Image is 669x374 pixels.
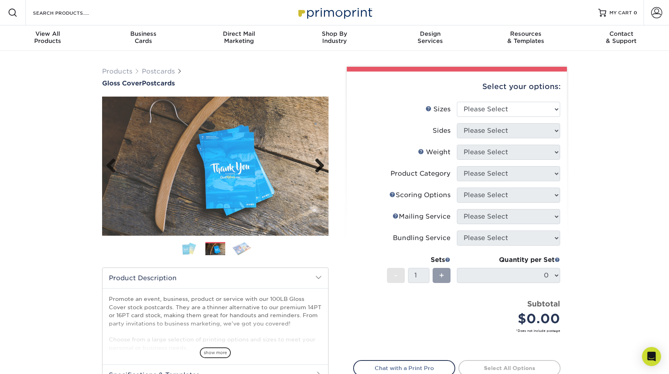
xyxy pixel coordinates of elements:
div: $0.00 [463,309,560,328]
a: BusinessCards [96,25,191,51]
a: Postcards [142,68,175,75]
div: & Templates [478,30,574,45]
a: Resources& Templates [478,25,574,51]
div: Bundling Service [393,233,451,243]
input: SEARCH PRODUCTS..... [32,8,110,17]
div: Product Category [391,169,451,178]
span: Contact [573,30,669,37]
a: Gloss CoverPostcards [102,79,329,87]
img: Primoprint [295,4,374,21]
div: Cards [96,30,191,45]
a: Contact& Support [573,25,669,51]
div: Services [382,30,478,45]
img: Postcards 03 [232,242,252,256]
div: Sides [433,126,451,136]
span: Resources [478,30,574,37]
span: Direct Mail [191,30,287,37]
a: DesignServices [382,25,478,51]
span: Design [382,30,478,37]
a: Shop ByIndustry [287,25,383,51]
img: Postcards 01 [179,242,199,255]
span: show more [200,347,231,358]
span: - [394,269,398,281]
a: Direct MailMarketing [191,25,287,51]
div: Quantity per Set [457,255,560,265]
span: Gloss Cover [102,79,142,87]
div: Sets [387,255,451,265]
div: Weight [418,147,451,157]
a: Products [102,68,132,75]
img: Gloss Cover 02 [102,97,329,236]
span: Business [96,30,191,37]
div: Sizes [425,105,451,114]
div: Mailing Service [393,212,451,221]
div: & Support [573,30,669,45]
div: Marketing [191,30,287,45]
span: Shop By [287,30,383,37]
img: Postcards 02 [205,243,225,256]
div: Scoring Options [389,190,451,200]
small: *Does not include postage [360,328,560,333]
span: 0 [634,10,637,16]
div: Select your options: [353,72,561,102]
strong: Subtotal [527,299,560,308]
h2: Product Description [102,268,328,288]
span: + [439,269,444,281]
div: Open Intercom Messenger [642,347,661,366]
h1: Postcards [102,79,329,87]
p: Promote an event, business, product or service with our 100LB Gloss Cover stock postcards. They a... [109,295,322,352]
div: Industry [287,30,383,45]
span: MY CART [609,10,632,16]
